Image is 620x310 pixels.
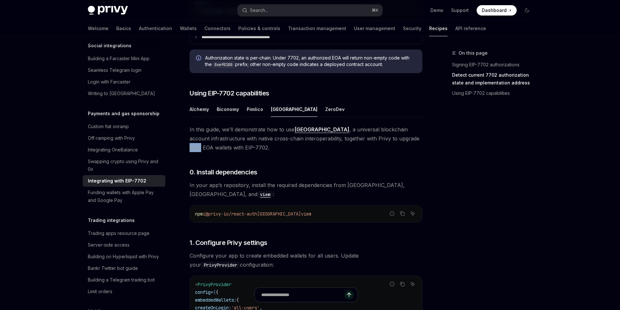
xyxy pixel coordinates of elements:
a: Support [451,7,469,14]
a: Transaction management [288,21,346,36]
span: < [195,282,198,287]
div: Off-ramping with Privy [88,134,135,142]
a: Connectors [204,21,231,36]
a: Signing EIP-7702 authorizations [452,60,537,70]
span: @privy-io/react-auth [205,211,257,217]
span: PrivyProvider [198,282,231,287]
span: In this guide, we’ll demonstrate how to use , a universal blockchain account infrastructure with ... [190,125,422,152]
div: Seamless Telegram login [88,66,141,74]
a: Demo [430,7,443,14]
span: In your app’s repository, install the required dependencies from [GEOGRAPHIC_DATA], [GEOGRAPHIC_D... [190,181,422,199]
h5: Trading integrations [88,216,135,224]
div: Writing to [GEOGRAPHIC_DATA] [88,90,155,97]
button: Send message [345,290,354,299]
a: Seamless Telegram login [83,64,165,76]
h5: Payments and gas sponsorship [88,110,160,117]
a: Integrating with EIP-7702 [83,175,165,187]
a: Writing to [GEOGRAPHIC_DATA] [83,88,165,99]
div: Integrating OneBalance [88,146,138,154]
a: Swapping crypto using Privy and 0x [83,156,165,175]
a: Recipes [429,21,448,36]
a: API reference [455,21,486,36]
button: Ask AI [408,280,417,288]
code: 0xef0100 [212,61,235,68]
input: Ask a question... [261,288,345,302]
span: npm [195,211,203,217]
a: Building a Telegram trading bot [83,274,165,286]
button: Open search [238,5,382,16]
a: Funding wallets with Apple Pay and Google Pay [83,187,165,206]
div: Limit orders [88,288,112,295]
div: Building a Telegram trading bot [88,276,155,284]
a: [GEOGRAPHIC_DATA] [294,126,349,133]
span: Using EIP-7702 capabilities [190,89,269,98]
a: Integrating OneBalance [83,144,165,156]
button: Copy the contents from the code block [398,280,407,288]
code: PrivyProvider [201,261,240,269]
div: Pimlico [247,102,263,117]
a: Login with Farcaster [83,76,165,88]
span: Dashboard [482,7,507,14]
div: Integrating with EIP-7702 [88,177,146,185]
a: Policies & controls [238,21,280,36]
a: viem [257,191,273,197]
a: Building on Hyperliquid with Privy [83,251,165,262]
span: 0. Install dependencies [190,168,257,177]
code: viem [257,191,273,198]
a: Wallets [180,21,197,36]
a: Using EIP-7702 capabilities [452,88,537,98]
div: Search... [250,6,268,14]
div: Custom fiat onramp [88,123,129,130]
a: Building a Farcaster Mini App [83,53,165,64]
a: User management [354,21,395,36]
div: Alchemy [190,102,209,117]
div: Trading apps resource page [88,229,150,237]
a: Authentication [139,21,172,36]
div: Building on Hyperliquid with Privy [88,253,159,260]
span: [GEOGRAPHIC_DATA] [257,211,301,217]
button: Copy the contents from the code block [398,209,407,218]
div: [GEOGRAPHIC_DATA] [271,102,317,117]
div: Biconomy [217,102,239,117]
span: ⌘ K [372,8,378,13]
span: On this page [459,49,488,57]
div: Server-side access [88,241,129,249]
a: Security [403,21,421,36]
button: Report incorrect code [388,280,396,288]
div: Login with Farcaster [88,78,130,86]
span: i [203,211,205,217]
button: Toggle dark mode [522,5,532,16]
button: Report incorrect code [388,209,396,218]
a: Trading apps resource page [83,227,165,239]
div: Building a Farcaster Mini App [88,55,150,62]
svg: Info [196,55,202,62]
button: Ask AI [408,209,417,218]
div: Funding wallets with Apple Pay and Google Pay [88,189,161,204]
span: 1. Configure Privy settings [190,238,267,247]
div: Swapping crypto using Privy and 0x [88,158,161,173]
span: viem [301,211,311,217]
a: Dashboard [477,5,517,16]
a: Off-ramping with Privy [83,132,165,144]
div: ZeroDev [325,102,345,117]
a: Server-side access [83,239,165,251]
a: Basics [116,21,131,36]
a: Welcome [88,21,108,36]
span: Authorization state is per-chain. Under 7702, an authorized EOA will return non-empty code with t... [205,55,416,68]
img: dark logo [88,6,128,15]
a: Custom fiat onramp [83,121,165,132]
span: Configure your app to create embedded wallets for all users. Update your configuration: [190,251,422,269]
a: Bankr Twitter bot guide [83,262,165,274]
div: Bankr Twitter bot guide [88,264,138,272]
a: Detect current 7702 authorization state and implementation address [452,70,537,88]
a: Limit orders [83,286,165,297]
